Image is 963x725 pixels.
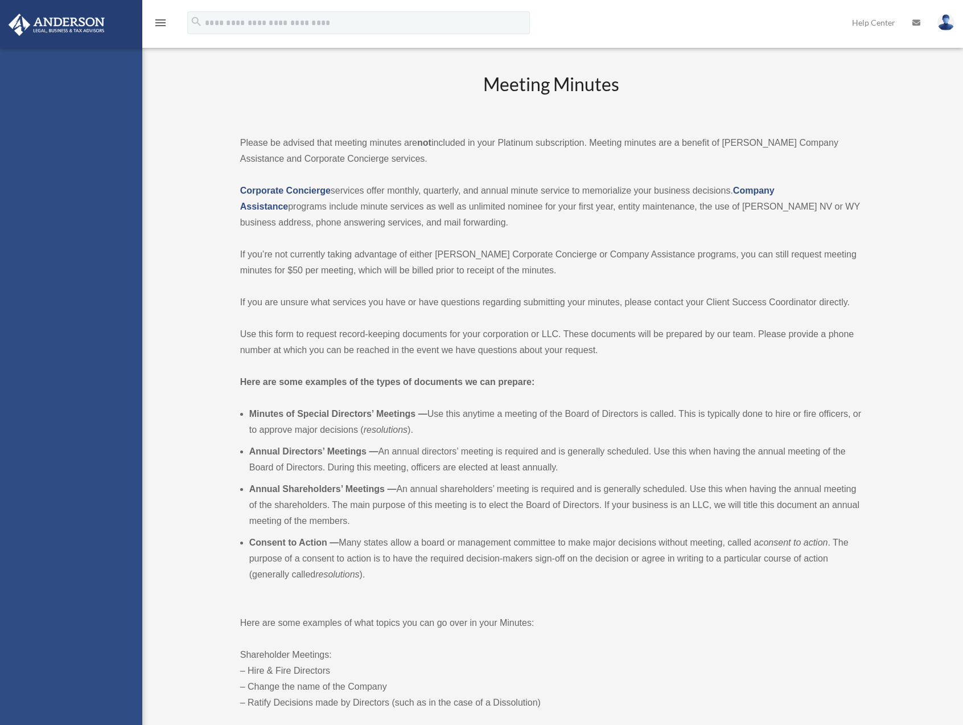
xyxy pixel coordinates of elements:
p: If you are unsure what services you have or have questions regarding submitting your minutes, ple... [240,294,863,310]
li: An annual shareholders’ meeting is required and is generally scheduled. Use this when having the ... [249,481,863,529]
i: search [190,15,203,28]
em: action [804,538,828,547]
b: Annual Shareholders’ Meetings — [249,484,397,494]
em: consent to [759,538,801,547]
p: services offer monthly, quarterly, and annual minute service to memorialize your business decisio... [240,183,863,231]
p: If you’re not currently taking advantage of either [PERSON_NAME] Corporate Concierge or Company A... [240,247,863,278]
p: Shareholder Meetings: – Hire & Fire Directors – Change the name of the Company – Ratify Decisions... [240,647,863,711]
img: Anderson Advisors Platinum Portal [5,14,108,36]
b: Minutes of Special Directors’ Meetings — [249,409,427,419]
li: Many states allow a board or management committee to make major decisions without meeting, called... [249,535,863,583]
img: User Pic [937,14,954,31]
em: resolutions [364,425,408,435]
p: Use this form to request record-keeping documents for your corporation or LLC. These documents wi... [240,326,863,358]
p: Here are some examples of what topics you can go over in your Minutes: [240,615,863,631]
b: Annual Directors’ Meetings — [249,447,378,456]
li: Use this anytime a meeting of the Board of Directors is called. This is typically done to hire or... [249,406,863,438]
p: Please be advised that meeting minutes are included in your Platinum subscription. Meeting minute... [240,135,863,167]
a: menu [154,20,167,30]
li: An annual directors’ meeting is required and is generally scheduled. Use this when having the ann... [249,444,863,476]
b: Consent to Action — [249,538,339,547]
strong: not [417,138,431,148]
em: resolutions [315,570,359,579]
i: menu [154,16,167,30]
h2: Meeting Minutes [240,72,863,119]
strong: Here are some examples of the types of documents we can prepare: [240,377,535,387]
a: Company Assistance [240,186,775,211]
a: Corporate Concierge [240,186,331,195]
